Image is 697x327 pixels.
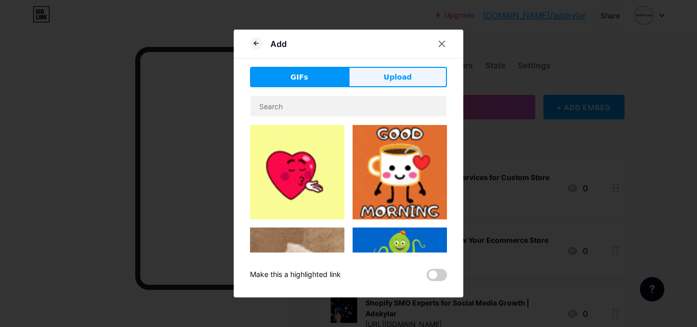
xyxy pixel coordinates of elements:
span: Upload [384,72,412,83]
input: Search [251,96,446,116]
img: Gihpy [353,228,447,303]
img: Gihpy [250,125,344,219]
img: Gihpy [353,125,447,219]
span: GIFs [290,72,308,83]
div: Make this a highlighted link [250,269,341,281]
button: Upload [348,67,447,87]
button: GIFs [250,67,348,87]
div: Add [270,38,287,50]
